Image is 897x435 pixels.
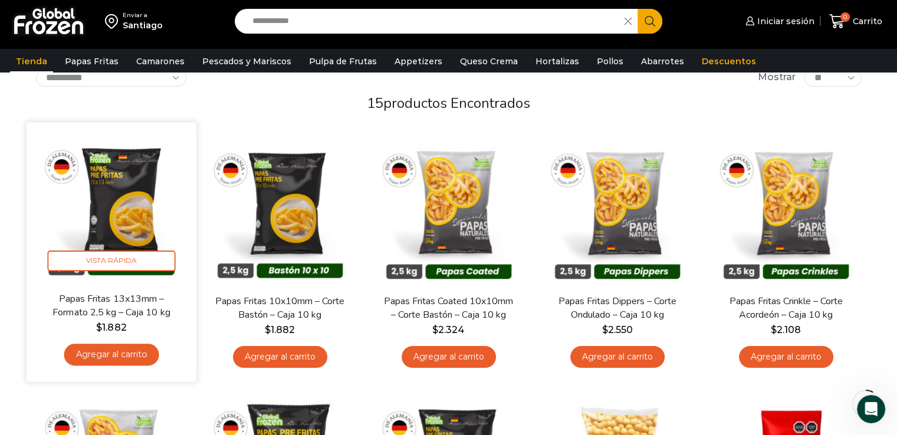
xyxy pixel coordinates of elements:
[126,68,135,78] img: tab_keywords_by_traffic_grey.svg
[49,68,58,78] img: tab_domain_overview_orange.svg
[602,324,633,335] bdi: 2.550
[265,324,295,335] bdi: 1.882
[36,69,186,87] select: Pedido de la tienda
[59,50,124,72] a: Papas Fritas
[233,346,327,368] a: Agregar al carrito: “Papas Fritas 10x10mm - Corte Bastón - Caja 10 kg”
[389,50,448,72] a: Appetizers
[754,15,814,27] span: Iniciar sesión
[718,295,853,322] a: Papas Fritas Crinkle – Corte Acordeón – Caja 10 kg
[64,344,159,365] a: Agregar al carrito: “Papas Fritas 13x13mm - Formato 2,5 kg - Caja 10 kg”
[570,346,665,368] a: Agregar al carrito: “Papas Fritas Dippers - Corte Ondulado - Caja 10 kg”
[635,50,690,72] a: Abarrotes
[850,15,882,27] span: Carrito
[139,70,188,77] div: Palabras clave
[454,50,524,72] a: Queso Crema
[105,11,123,31] img: address-field-icon.svg
[771,324,777,335] span: $
[840,12,850,22] span: 0
[530,50,585,72] a: Hortalizas
[771,324,801,335] bdi: 2.108
[826,8,885,35] a: 0 Carrito
[96,322,126,333] bdi: 1.882
[265,324,271,335] span: $
[367,94,383,113] span: 15
[42,292,179,320] a: Papas Fritas 13x13mm – Formato 2,5 kg – Caja 10 kg
[19,31,28,40] img: website_grey.svg
[123,19,163,31] div: Santiago
[31,31,132,40] div: Dominio: [DOMAIN_NAME]
[123,11,163,19] div: Enviar a
[10,50,53,72] a: Tienda
[638,9,662,34] button: Search button
[212,295,347,322] a: Papas Fritas 10x10mm – Corte Bastón – Caja 10 kg
[303,50,383,72] a: Pulpa de Frutas
[696,50,762,72] a: Descuentos
[383,94,530,113] span: productos encontrados
[62,70,90,77] div: Dominio
[432,324,465,335] bdi: 2.324
[130,50,190,72] a: Camarones
[19,19,28,28] img: logo_orange.svg
[591,50,629,72] a: Pollos
[857,395,885,423] iframe: Intercom live chat
[96,322,102,333] span: $
[742,9,814,33] a: Iniciar sesión
[549,295,685,322] a: Papas Fritas Dippers – Corte Ondulado – Caja 10 kg
[47,251,175,271] span: Vista Rápida
[758,71,796,84] span: Mostrar
[196,50,297,72] a: Pescados y Mariscos
[739,346,833,368] a: Agregar al carrito: “Papas Fritas Crinkle - Corte Acordeón - Caja 10 kg”
[33,19,58,28] div: v 4.0.25
[380,295,516,322] a: Papas Fritas Coated 10x10mm – Corte Bastón – Caja 10 kg
[602,324,608,335] span: $
[402,346,496,368] a: Agregar al carrito: “Papas Fritas Coated 10x10mm - Corte Bastón - Caja 10 kg”
[432,324,438,335] span: $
